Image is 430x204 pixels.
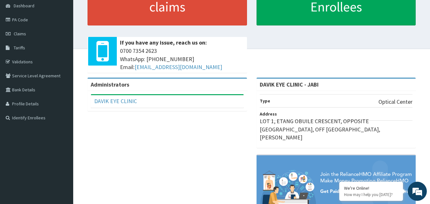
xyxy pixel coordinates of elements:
[378,98,412,106] p: Optical Center
[14,45,25,51] span: Tariffs
[135,63,222,71] a: [EMAIL_ADDRESS][DOMAIN_NAME]
[260,117,413,142] p: LOT 1, ETANG OBUILE CRESCENT, OPPOSITE [GEOGRAPHIC_DATA], OFF [GEOGRAPHIC_DATA], [PERSON_NAME]
[120,47,244,71] span: 0700 7354 2623 WhatsApp: [PHONE_NUMBER] Email:
[91,81,129,88] b: Administrators
[14,3,34,9] span: Dashboard
[260,81,319,88] strong: DAVIK EYE CLINIC - JABI
[120,39,207,46] b: If you have any issue, reach us on:
[260,98,270,104] b: Type
[344,192,398,197] p: How may I help you today?
[344,185,398,191] div: We're Online!
[14,31,26,37] span: Claims
[94,97,137,105] a: DAVIK EYE CLINIC
[260,111,277,117] b: Address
